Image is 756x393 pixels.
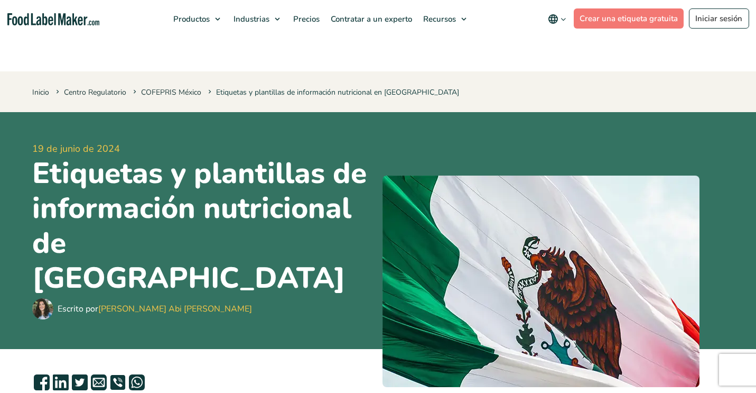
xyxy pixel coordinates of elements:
span: Recursos [420,14,457,24]
span: Contratar a un experto [328,14,413,24]
a: Iniciar sesión [689,8,749,29]
a: COFEPRIS México [141,87,201,97]
a: Inicio [32,87,49,97]
span: Precios [290,14,321,24]
div: Escrito por [58,303,252,315]
a: [PERSON_NAME] Abi [PERSON_NAME] [98,303,252,315]
img: Maria Abi Hanna - Etiquetadora de alimentos [32,298,53,319]
h1: Etiquetas y plantillas de información nutricional de [GEOGRAPHIC_DATA] [32,156,374,296]
span: Productos [170,14,211,24]
span: 19 de junio de 2024 [32,142,374,156]
a: Crear una etiqueta gratuita [574,8,684,29]
a: Centro Regulatorio [64,87,126,97]
span: Etiquetas y plantillas de información nutricional en [GEOGRAPHIC_DATA] [206,87,459,97]
span: Industrias [230,14,270,24]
